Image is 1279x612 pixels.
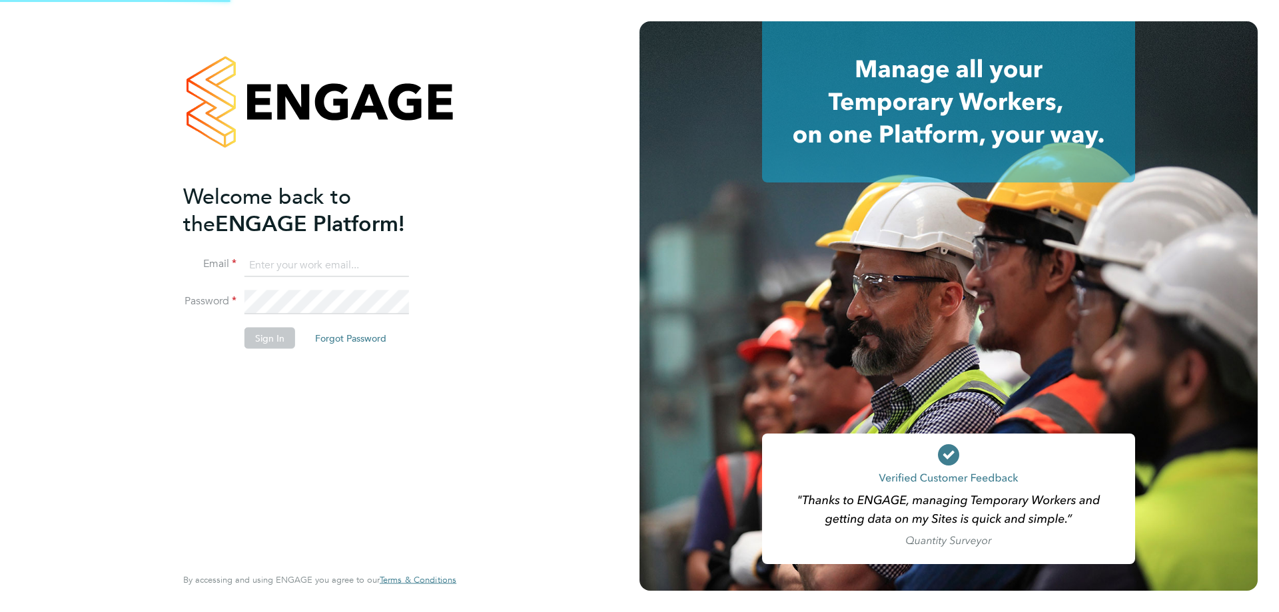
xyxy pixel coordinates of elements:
button: Sign In [244,328,295,349]
span: Terms & Conditions [380,574,456,585]
h2: ENGAGE Platform! [183,182,443,237]
a: Terms & Conditions [380,575,456,585]
label: Email [183,257,236,271]
button: Forgot Password [304,328,397,349]
span: Welcome back to the [183,183,351,236]
span: By accessing and using ENGAGE you agree to our [183,574,456,585]
input: Enter your work email... [244,253,409,277]
label: Password [183,294,236,308]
